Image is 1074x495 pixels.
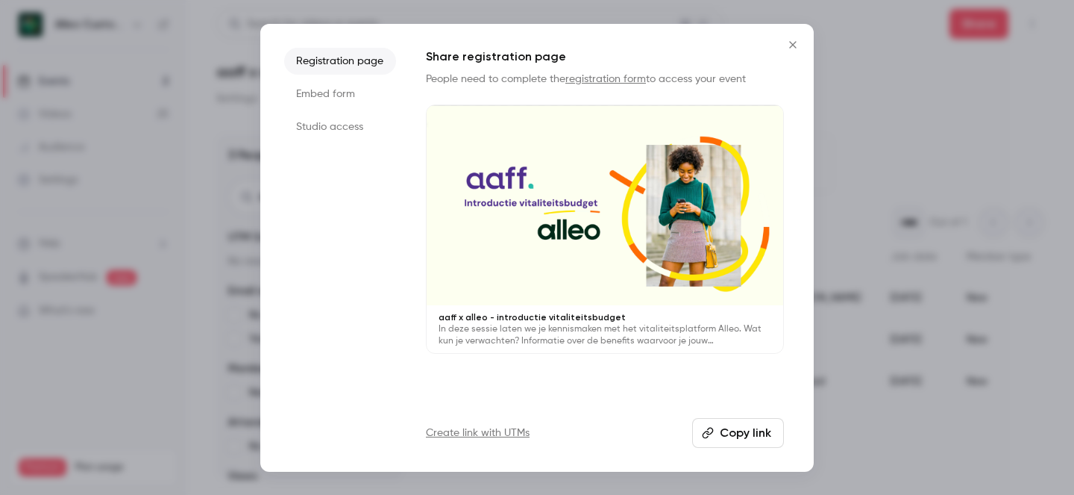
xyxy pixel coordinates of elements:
[426,72,784,87] p: People need to complete the to access your event
[439,323,771,347] p: In deze sessie laten we je kennismaken met het vitaliteitsplatform Alleo. Wat kun je verwachten? ...
[692,418,784,448] button: Copy link
[284,113,396,140] li: Studio access
[439,311,771,323] p: aaff x alleo - introductie vitaliteitsbudget
[426,105,784,355] a: aaff x alleo - introductie vitaliteitsbudgetIn deze sessie laten we je kennismaken met het vitali...
[284,48,396,75] li: Registration page
[778,30,808,60] button: Close
[426,426,530,440] a: Create link with UTMs
[284,81,396,108] li: Embed form
[565,74,646,84] a: registration form
[426,48,784,66] h1: Share registration page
